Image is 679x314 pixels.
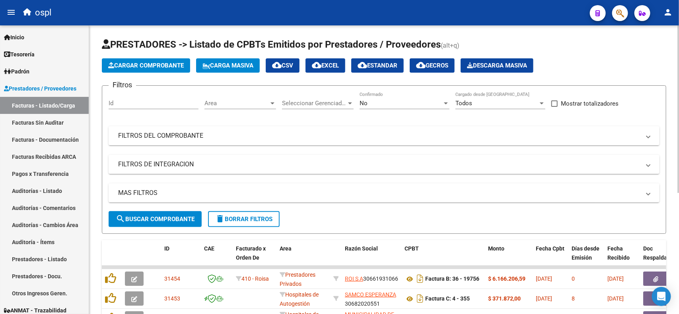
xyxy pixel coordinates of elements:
[280,272,315,287] span: Prestadores Privados
[204,245,214,252] span: CAE
[164,275,180,282] span: 31454
[312,62,339,69] span: EXCEL
[280,245,292,252] span: Area
[35,4,51,21] span: ospl
[109,183,660,202] mat-expansion-panel-header: MAS FILTROS
[276,240,330,275] datatable-header-cell: Area
[272,62,293,69] span: CSV
[652,287,671,306] div: Open Intercom Messenger
[572,295,575,302] span: 8
[467,62,527,69] span: Descarga Masiva
[4,33,24,42] span: Inicio
[425,276,479,282] strong: Factura B: 36 - 19756
[425,296,470,302] strong: Factura C: 4 - 355
[201,240,233,275] datatable-header-cell: CAE
[485,240,533,275] datatable-header-cell: Monto
[607,245,630,261] span: Fecha Recibido
[282,100,346,107] span: Seleccionar Gerenciador
[345,245,378,252] span: Razón Social
[236,245,266,261] span: Facturado x Orden De
[607,275,624,282] span: [DATE]
[215,214,225,223] mat-icon: delete
[6,8,16,17] mat-icon: menu
[208,211,280,227] button: Borrar Filtros
[572,275,575,282] span: 0
[4,84,76,93] span: Prestadores / Proveedores
[415,292,425,305] i: Descargar documento
[215,216,272,223] span: Borrar Filtros
[401,240,485,275] datatable-header-cell: CPBT
[118,189,640,197] mat-panel-title: MAS FILTROS
[441,42,459,49] span: (alt+q)
[416,60,426,70] mat-icon: cloud_download
[116,214,125,223] mat-icon: search
[533,240,568,275] datatable-header-cell: Fecha Cpbt
[164,295,180,302] span: 31453
[358,60,367,70] mat-icon: cloud_download
[345,275,363,282] span: ROI S A
[358,62,397,69] span: Estandar
[561,99,619,108] span: Mostrar totalizadores
[241,275,269,282] span: 410 - Roisa
[164,245,169,252] span: ID
[272,60,282,70] mat-icon: cloud_download
[312,60,321,70] mat-icon: cloud_download
[604,240,640,275] datatable-header-cell: Fecha Recibido
[536,295,552,302] span: [DATE]
[116,216,195,223] span: Buscar Comprobante
[233,240,276,275] datatable-header-cell: Facturado x Orden De
[455,100,472,107] span: Todos
[488,275,525,282] strong: $ 6.166.206,59
[663,8,673,17] mat-icon: person
[109,79,136,91] h3: Filtros
[342,240,401,275] datatable-header-cell: Razón Social
[345,290,398,307] div: 30682020551
[280,291,319,307] span: Hospitales de Autogestión
[536,275,552,282] span: [DATE]
[204,100,269,107] span: Area
[102,39,441,50] span: PRESTADORES -> Listado de CPBTs Emitidos por Prestadores / Proveedores
[161,240,201,275] datatable-header-cell: ID
[266,58,300,73] button: CSV
[415,272,425,285] i: Descargar documento
[4,50,35,59] span: Tesorería
[345,274,398,283] div: 30661931066
[488,295,521,302] strong: $ 371.872,00
[196,58,260,73] button: Carga Masiva
[461,58,533,73] button: Descarga Masiva
[461,58,533,73] app-download-masive: Descarga masiva de comprobantes (adjuntos)
[118,160,640,169] mat-panel-title: FILTROS DE INTEGRACION
[118,131,640,140] mat-panel-title: FILTROS DEL COMPROBANTE
[202,62,253,69] span: Carga Masiva
[345,291,396,298] span: SAMCO ESPERANZA
[405,245,419,252] span: CPBT
[410,58,455,73] button: Gecros
[102,58,190,73] button: Cargar Comprobante
[108,62,184,69] span: Cargar Comprobante
[109,155,660,174] mat-expansion-panel-header: FILTROS DE INTEGRACION
[351,58,404,73] button: Estandar
[643,245,679,261] span: Doc Respaldatoria
[4,67,29,76] span: Padrón
[607,295,624,302] span: [DATE]
[305,58,345,73] button: EXCEL
[488,245,504,252] span: Monto
[536,245,564,252] span: Fecha Cpbt
[109,126,660,145] mat-expansion-panel-header: FILTROS DEL COMPROBANTE
[416,62,448,69] span: Gecros
[360,100,368,107] span: No
[568,240,604,275] datatable-header-cell: Días desde Emisión
[109,211,202,227] button: Buscar Comprobante
[572,245,599,261] span: Días desde Emisión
